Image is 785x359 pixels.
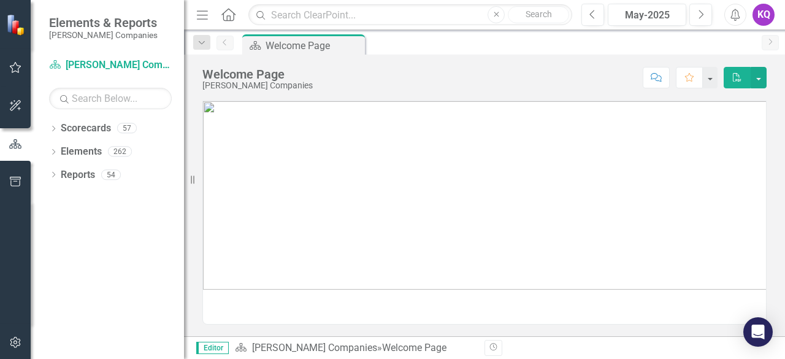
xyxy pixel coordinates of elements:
a: Elements [61,145,102,159]
div: May-2025 [612,8,682,23]
span: Elements & Reports [49,15,158,30]
div: Open Intercom Messenger [743,317,773,347]
input: Search ClearPoint... [248,4,572,26]
button: May-2025 [608,4,686,26]
a: Reports [61,168,95,182]
img: ClearPoint Strategy [6,14,28,36]
div: Welcome Page [202,68,313,81]
button: KQ [752,4,775,26]
small: [PERSON_NAME] Companies [49,30,158,40]
input: Search Below... [49,88,172,109]
div: Welcome Page [266,38,362,53]
a: [PERSON_NAME] Companies [49,58,172,72]
span: Search [526,9,552,19]
div: 262 [108,147,132,157]
div: Welcome Page [382,342,446,353]
img: image%20v4.png [203,101,766,290]
button: Search [508,6,569,23]
a: [PERSON_NAME] Companies [252,342,377,353]
a: Scorecards [61,122,111,136]
div: [PERSON_NAME] Companies [202,81,313,90]
div: » [235,341,475,355]
div: 57 [117,123,137,134]
div: 54 [101,169,121,180]
span: Editor [196,342,229,354]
